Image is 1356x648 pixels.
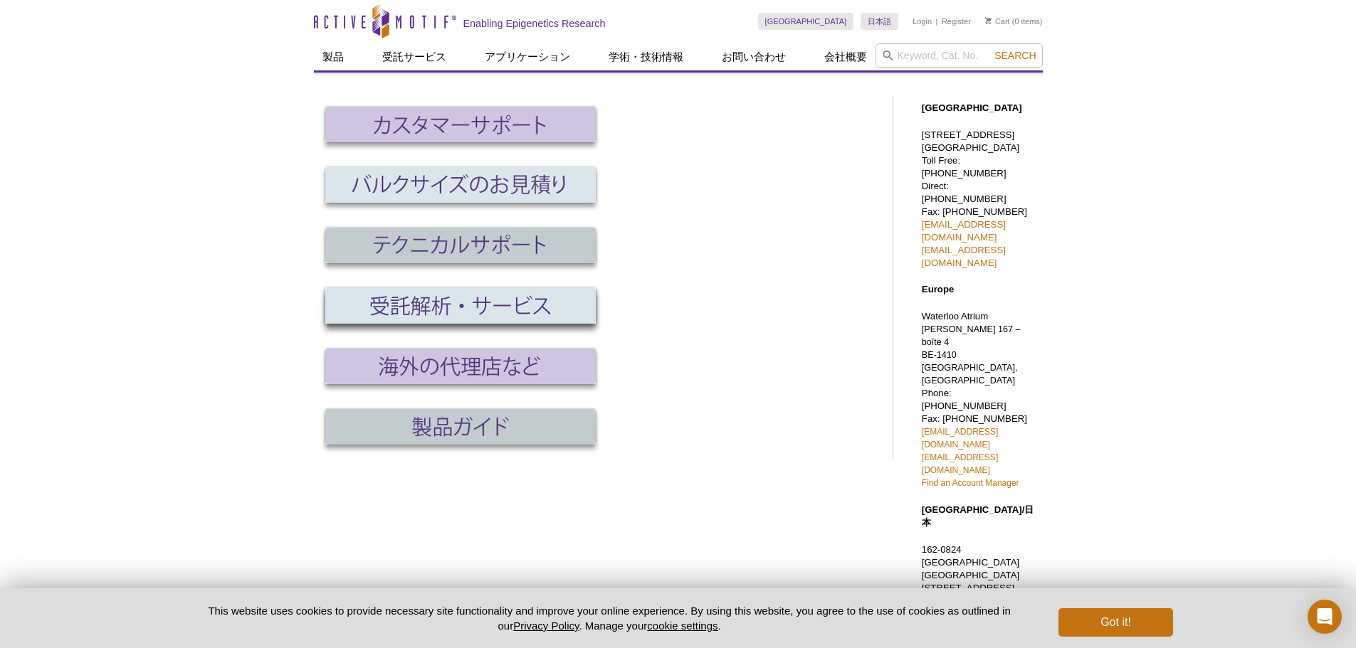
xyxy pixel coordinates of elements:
[922,478,1019,488] a: Find an Account Manager
[321,265,600,276] a: テクニカルサポート
[647,620,718,632] button: cookie settings
[942,16,971,26] a: Register
[314,43,352,70] a: 製品
[325,107,596,142] img: Contact Customer Support
[325,228,596,263] img: Contact Technical Support
[861,13,898,30] a: 日本語
[985,16,1010,26] a: Cart
[876,43,1043,68] input: Keyword, Cat. No.
[513,620,579,632] a: Privacy Policy
[922,452,998,475] a: [EMAIL_ADDRESS][DOMAIN_NAME]
[321,205,600,216] a: バルクサイズの見積・注文
[476,43,579,70] a: アプリケーション
[325,409,596,445] img: Obtain Product Literature
[325,167,596,203] img: Order in Bulk
[1058,608,1172,637] button: Got it!
[321,144,600,155] a: カスタマーサポート
[922,219,1006,243] a: [EMAIL_ADDRESS][DOMAIN_NAME]
[985,17,992,24] img: Your Cart
[922,427,998,450] a: [EMAIL_ADDRESS][DOMAIN_NAME]
[985,13,1043,30] li: (0 items)
[922,284,954,294] strong: Europe
[713,43,794,70] a: お問い合わせ
[184,603,1036,633] p: This website uses cookies to provide necessary site functionality and improve your online experie...
[321,386,600,397] a: 海外の代理店
[922,504,1034,528] strong: [GEOGRAPHIC_DATA]/日本
[922,129,1036,270] p: [STREET_ADDRESS] [GEOGRAPHIC_DATA] Toll Free: [PHONE_NUMBER] Direct: [PHONE_NUMBER] Fax: [PHONE_N...
[913,16,932,26] a: Login
[922,310,1036,489] p: Waterloo Atrium Phone: [PHONE_NUMBER] Fax: [PHONE_NUMBER]
[600,43,692,70] a: 学術・技術情報
[816,43,876,70] a: 会社概要
[321,326,600,336] a: 受託解析、サービス
[922,324,1021,386] span: [PERSON_NAME] 167 – boîte 4 BE-1410 [GEOGRAPHIC_DATA], [GEOGRAPHIC_DATA]
[994,50,1036,61] span: Search
[758,13,854,30] a: [GEOGRAPHIC_DATA]
[990,49,1040,62] button: Search
[325,288,596,324] img: Contact the Services Group
[936,13,938,30] li: |
[321,447,600,457] a: 各種製品ガイド
[922,102,1022,113] strong: [GEOGRAPHIC_DATA]
[374,43,455,70] a: 受託サービス
[325,349,596,384] img: Find a Distributor
[922,245,1006,268] a: [EMAIL_ADDRESS][DOMAIN_NAME]
[463,17,606,30] h2: Enabling Epigenetics Research
[1308,600,1342,634] div: Open Intercom Messenger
